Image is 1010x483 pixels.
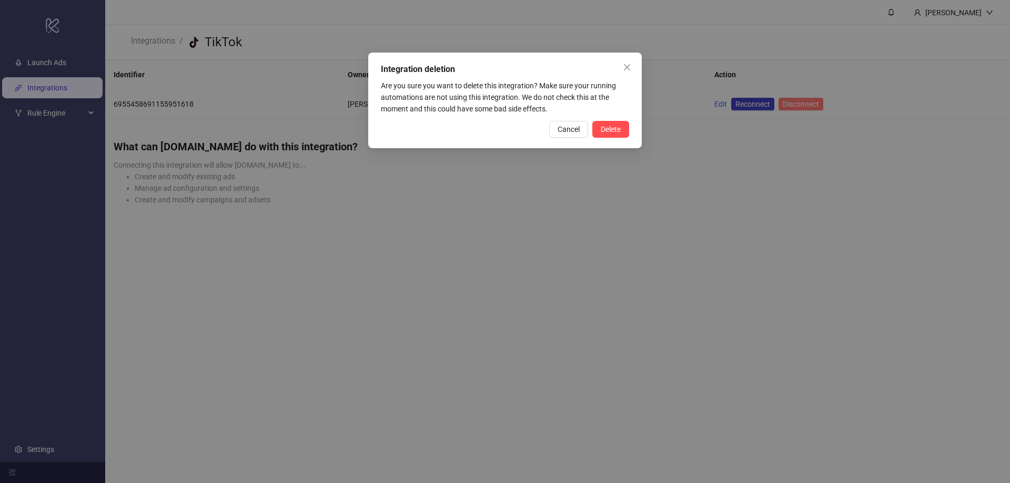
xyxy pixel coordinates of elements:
[381,63,629,76] div: Integration deletion
[601,125,621,133] span: Delete
[592,121,629,138] button: Delete
[558,125,580,133] span: Cancel
[549,121,588,138] button: Cancel
[381,80,629,115] div: Are you sure you want to delete this integration? Make sure your running automations are not usin...
[619,59,635,76] button: Close
[623,63,631,71] span: close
